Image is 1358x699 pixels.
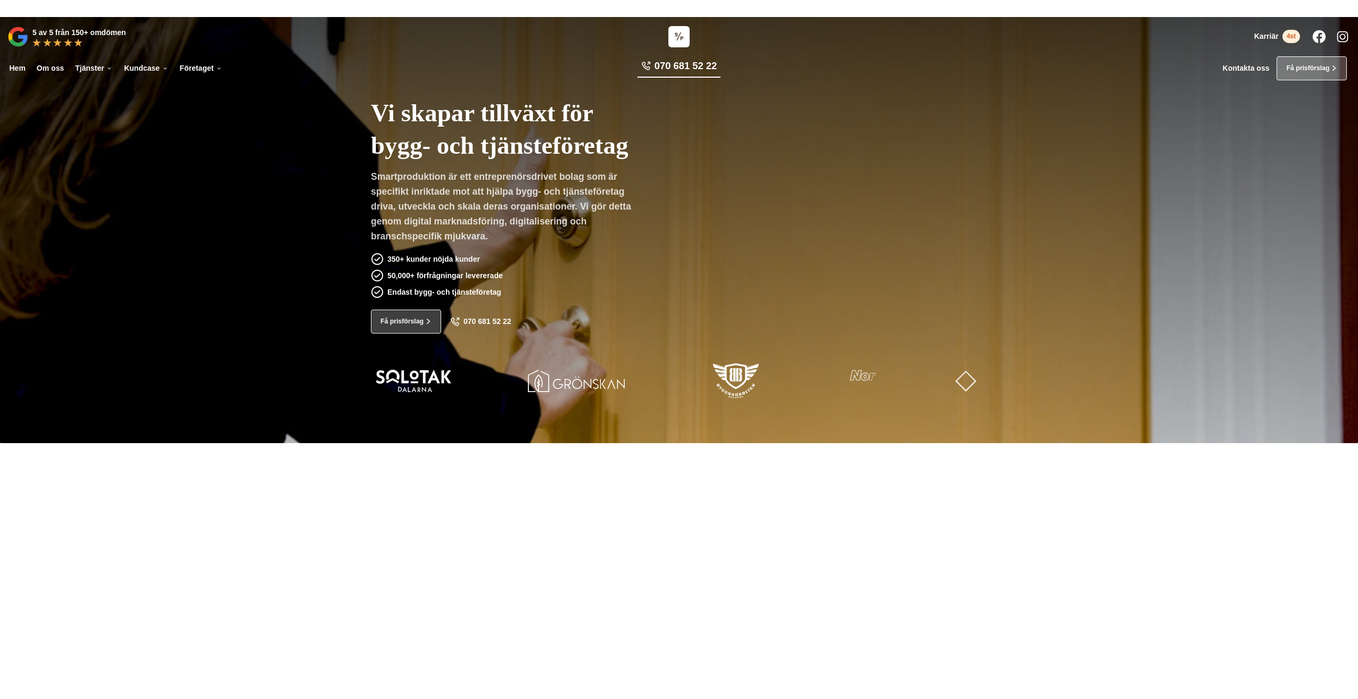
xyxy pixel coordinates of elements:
[178,56,224,80] a: Företaget
[7,56,27,80] a: Hem
[463,317,511,326] span: 070 681 52 22
[387,253,480,265] p: 350+ kunder nöjda kunder
[1254,32,1279,41] span: Karriär
[1254,30,1300,43] a: Karriär 4st
[1223,64,1270,73] a: Kontakta oss
[32,27,126,38] p: 5 av 5 från 150+ omdömen
[73,56,115,80] a: Tjänster
[387,286,501,298] p: Endast bygg- och tjänsteföretag
[35,56,65,80] a: Om oss
[655,59,717,73] span: 070 681 52 22
[371,169,639,247] p: Smartproduktion är ett entreprenörsdrivet bolag som är specifikt inriktade mot att hjälpa bygg- o...
[371,310,441,334] a: Få prisförslag
[380,317,424,327] span: Få prisförslag
[637,59,721,78] a: 070 681 52 22
[4,4,1354,13] p: Vi vann Årets Unga Företagare i Dalarna 2024 –
[122,56,170,80] a: Kundcase
[1277,56,1347,80] a: Få prisförslag
[371,86,721,169] h1: Vi skapar tillväxt för bygg- och tjänsteföretag
[710,4,798,12] a: Läs pressmeddelandet här!
[450,317,511,327] a: 070 681 52 22
[1282,30,1300,43] span: 4st
[1286,63,1329,73] span: Få prisförslag
[387,270,503,281] p: 50,000+ förfrågningar levererade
